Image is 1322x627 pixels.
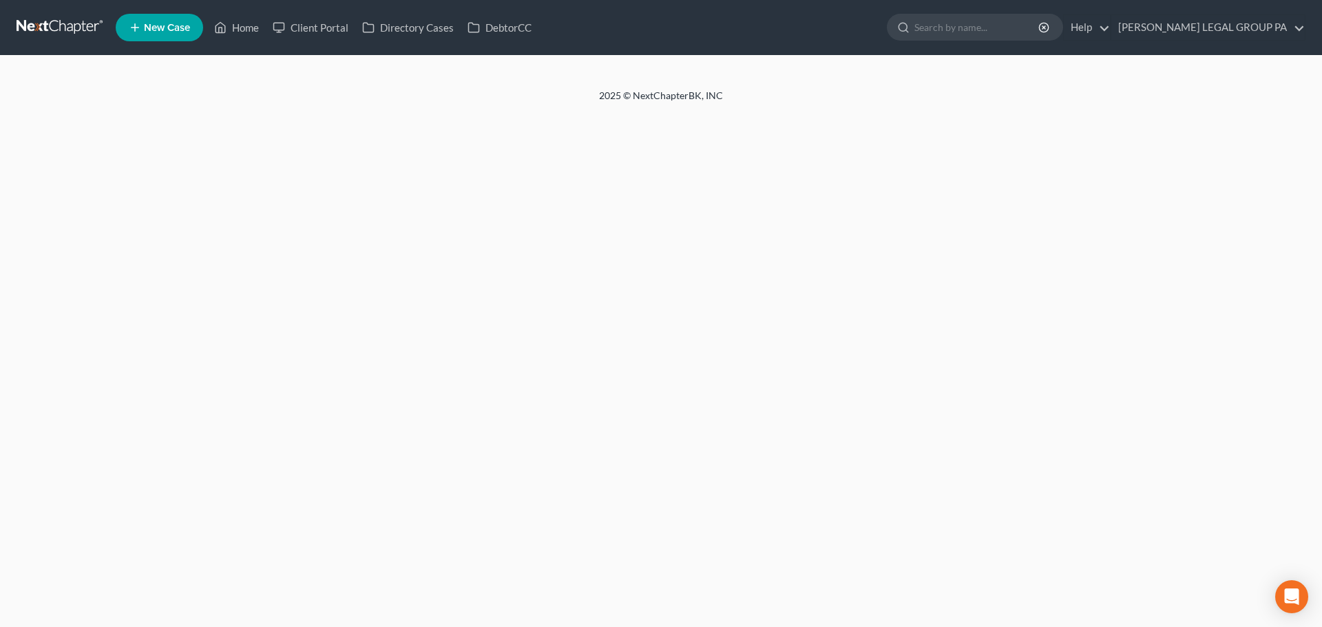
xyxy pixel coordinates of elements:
[1064,15,1110,40] a: Help
[1275,580,1308,613] div: Open Intercom Messenger
[207,15,266,40] a: Home
[461,15,538,40] a: DebtorCC
[266,15,355,40] a: Client Portal
[355,15,461,40] a: Directory Cases
[914,14,1040,40] input: Search by name...
[144,23,190,33] span: New Case
[1111,15,1305,40] a: [PERSON_NAME] LEGAL GROUP PA
[269,89,1053,114] div: 2025 © NextChapterBK, INC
